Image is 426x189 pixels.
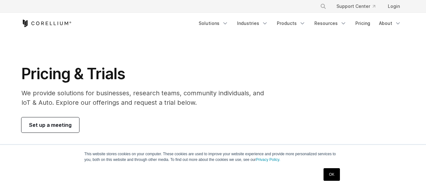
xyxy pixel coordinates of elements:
[311,18,350,29] a: Resources
[383,1,405,12] a: Login
[375,18,405,29] a: About
[318,1,329,12] button: Search
[312,1,405,12] div: Navigation Menu
[21,117,79,133] a: Set up a meeting
[21,88,273,107] p: We provide solutions for businesses, research teams, community individuals, and IoT & Auto. Explo...
[85,151,342,162] p: This website stores cookies on your computer. These cookies are used to improve your website expe...
[256,157,280,162] a: Privacy Policy.
[331,1,380,12] a: Support Center
[21,64,273,83] h1: Pricing & Trials
[324,168,340,181] a: OK
[195,18,405,29] div: Navigation Menu
[273,18,309,29] a: Products
[195,18,232,29] a: Solutions
[29,121,72,129] span: Set up a meeting
[233,18,272,29] a: Industries
[352,18,374,29] a: Pricing
[21,20,72,27] a: Corellium Home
